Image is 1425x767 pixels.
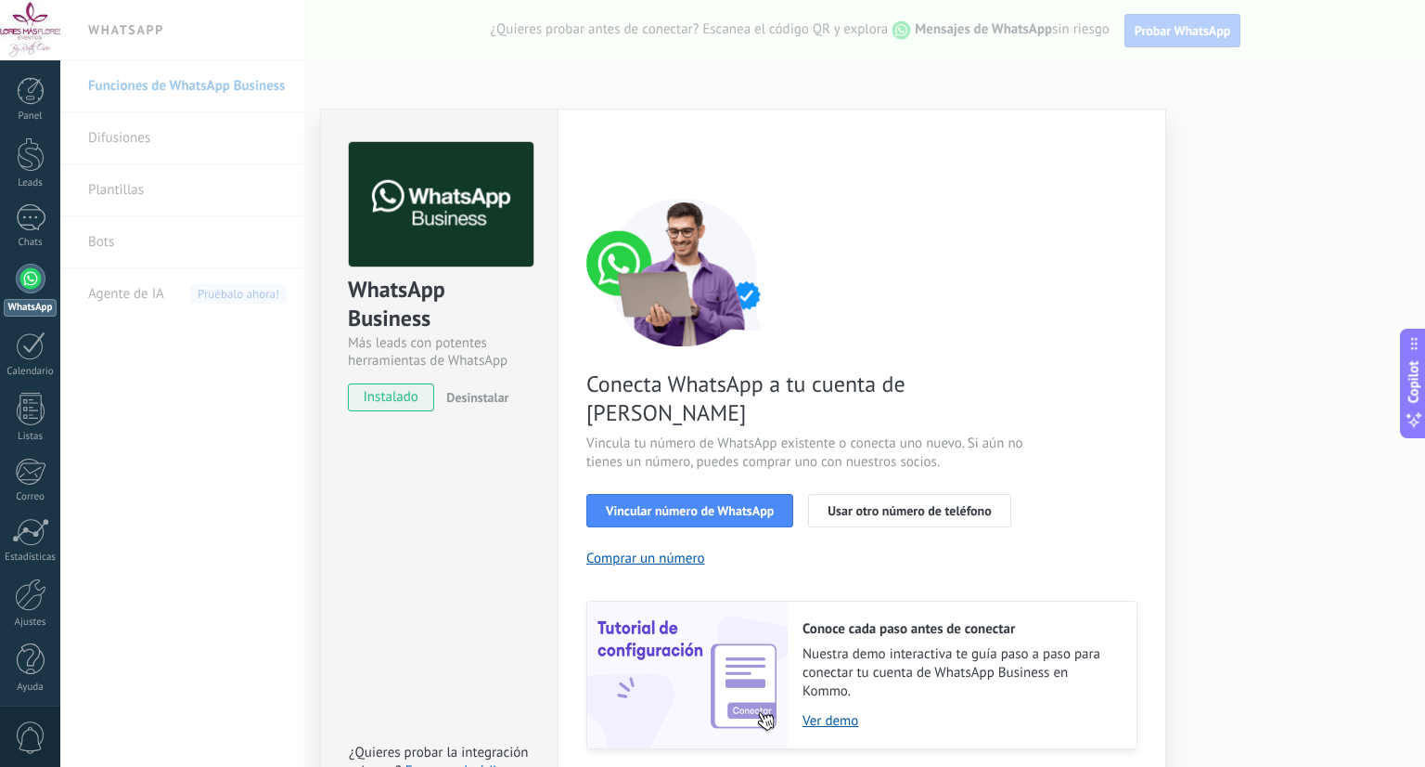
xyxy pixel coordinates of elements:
div: Correo [4,491,58,503]
button: Usar otro número de teléfono [808,494,1010,527]
div: Listas [4,431,58,443]
div: WhatsApp [4,299,57,317]
span: Vincular número de WhatsApp [606,504,774,517]
a: Ver demo [802,712,1118,730]
div: Estadísticas [4,552,58,564]
span: instalado [349,383,433,411]
h2: Conoce cada paso antes de conectar [802,620,1118,638]
span: Copilot [1405,361,1423,404]
span: Conecta WhatsApp a tu cuenta de [PERSON_NAME] [586,370,1028,427]
div: WhatsApp Business [348,275,531,334]
div: Más leads con potentes herramientas de WhatsApp [348,334,531,370]
button: Comprar un número [586,550,705,567]
div: Chats [4,237,58,249]
div: Panel [4,110,58,123]
button: Vincular número de WhatsApp [586,494,793,527]
div: Leads [4,177,58,189]
span: Vincula tu número de WhatsApp existente o conecta uno nuevo. Si aún no tienes un número, puedes c... [586,435,1028,472]
button: Desinstalar [439,383,508,411]
img: connect number [586,198,781,346]
span: Desinstalar [446,389,508,406]
div: Calendario [4,366,58,378]
img: logo_main.png [349,142,533,267]
div: Ajustes [4,617,58,629]
span: Nuestra demo interactiva te guía paso a paso para conectar tu cuenta de WhatsApp Business en Kommo. [802,645,1118,701]
span: Usar otro número de teléfono [828,504,991,517]
div: Ayuda [4,682,58,694]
